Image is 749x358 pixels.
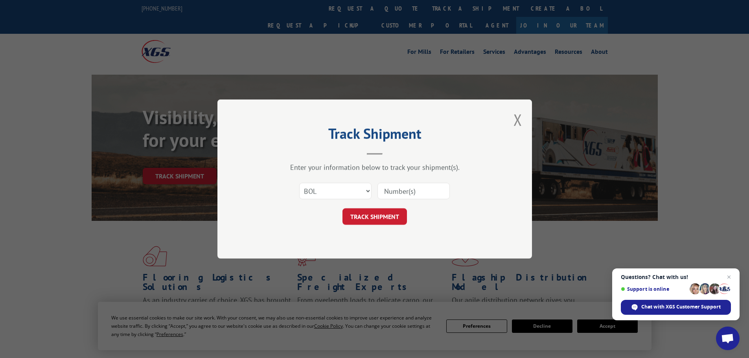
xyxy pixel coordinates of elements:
[257,163,493,172] div: Enter your information below to track your shipment(s).
[716,327,740,350] div: Open chat
[621,300,731,315] div: Chat with XGS Customer Support
[621,286,687,292] span: Support is online
[257,128,493,143] h2: Track Shipment
[377,183,450,199] input: Number(s)
[342,208,407,225] button: TRACK SHIPMENT
[641,303,721,310] span: Chat with XGS Customer Support
[621,274,731,280] span: Questions? Chat with us!
[513,109,522,130] button: Close modal
[724,272,734,282] span: Close chat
